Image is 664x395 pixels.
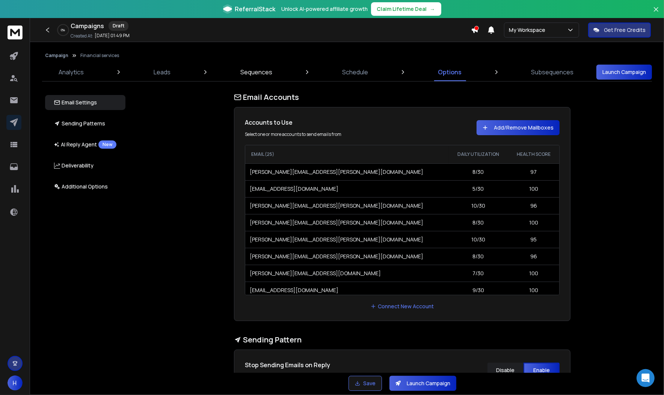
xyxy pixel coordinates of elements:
[61,28,65,32] p: 0 %
[71,33,93,39] p: Created At:
[596,65,652,80] button: Launch Campaign
[8,375,23,390] button: H
[438,68,462,77] p: Options
[588,23,651,38] button: Get Free Credits
[234,92,570,103] h1: Email Accounts
[342,68,368,77] p: Schedule
[527,63,578,81] a: Subsequences
[149,63,175,81] a: Leads
[235,5,276,14] span: ReferralStack
[95,33,130,39] p: [DATE] 01:49 PM
[509,26,548,34] p: My Workspace
[154,68,171,77] p: Leads
[54,63,88,81] a: Analytics
[236,63,277,81] a: Sequences
[651,5,661,23] button: Close banner
[240,68,272,77] p: Sequences
[71,21,104,30] h1: Campaigns
[282,5,368,13] p: Unlock AI-powered affiliate growth
[109,21,128,31] div: Draft
[433,63,466,81] a: Options
[430,5,435,13] span: →
[531,68,574,77] p: Subsequences
[338,63,373,81] a: Schedule
[637,369,655,387] div: Open Intercom Messenger
[54,99,97,106] p: Email Settings
[80,53,119,59] p: Financial services
[45,95,125,110] button: Email Settings
[371,2,441,16] button: Claim Lifetime Deal→
[604,26,646,34] p: Get Free Credits
[45,53,68,59] button: Campaign
[59,68,84,77] p: Analytics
